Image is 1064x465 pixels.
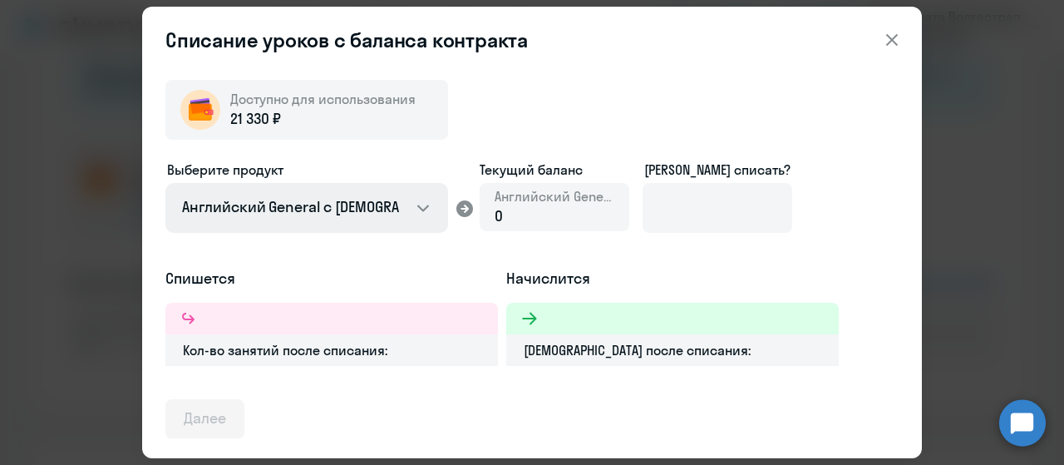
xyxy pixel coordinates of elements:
[165,399,244,439] button: Далее
[480,160,629,180] span: Текущий баланс
[184,408,226,429] div: Далее
[142,27,922,53] header: Списание уроков с баланса контракта
[230,108,281,130] span: 21 330 ₽
[165,268,498,289] h5: Спишется
[495,187,614,205] span: Английский General
[495,206,503,225] span: 0
[167,161,283,178] span: Выберите продукт
[506,334,839,366] div: [DEMOGRAPHIC_DATA] после списания:
[506,268,839,289] h5: Начислится
[230,91,416,107] span: Доступно для использования
[644,161,791,178] span: [PERSON_NAME] списать?
[165,334,498,366] div: Кол-во занятий после списания:
[180,90,220,130] img: wallet-circle.png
